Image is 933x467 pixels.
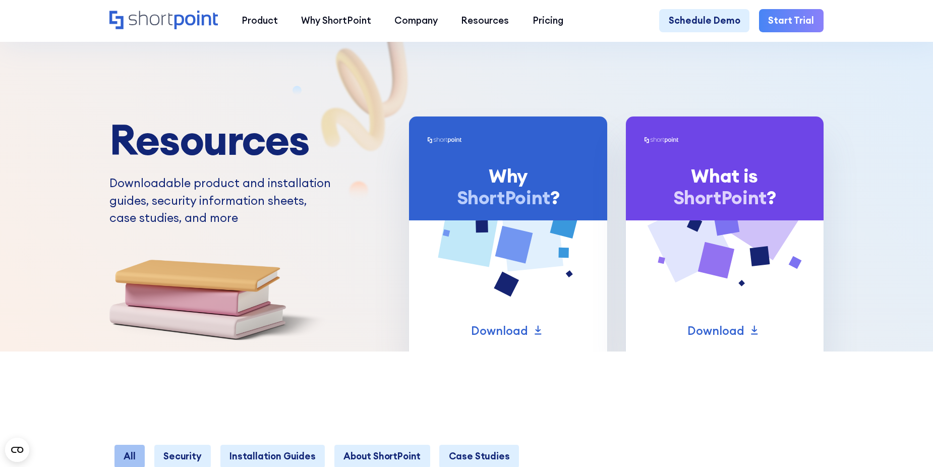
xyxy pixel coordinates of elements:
span: ShortPoint [673,186,767,209]
a: Why ShortPoint [289,9,383,32]
h1: Resources [109,116,333,163]
div: Pricing [533,14,563,28]
iframe: Chat Widget [751,350,933,467]
p: Download [687,322,744,340]
a: Company [383,9,449,32]
span: Why [489,164,528,188]
a: Schedule Demo [659,9,749,32]
span: ? [550,186,560,209]
div: Resources [461,14,509,28]
button: Open CMP widget [5,438,29,462]
div: Why ShortPoint [301,14,371,28]
span: ? [767,186,776,209]
a: Why ShortPoint?Download [409,116,607,352]
a: Pricing [521,9,575,32]
a: What is‍ShortPoint?Download [626,116,824,352]
div: Product [242,14,278,28]
a: Resources [449,9,520,32]
a: Product [230,9,289,32]
span: ShortPoint [457,186,550,209]
span: What is ‍ [691,164,757,188]
p: Download [471,322,528,340]
div: Company [394,14,438,28]
a: Start Trial [759,9,824,32]
p: Downloadable product and installation guides, security information sheets, case studies, and more [109,174,333,227]
a: Home [109,11,218,31]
